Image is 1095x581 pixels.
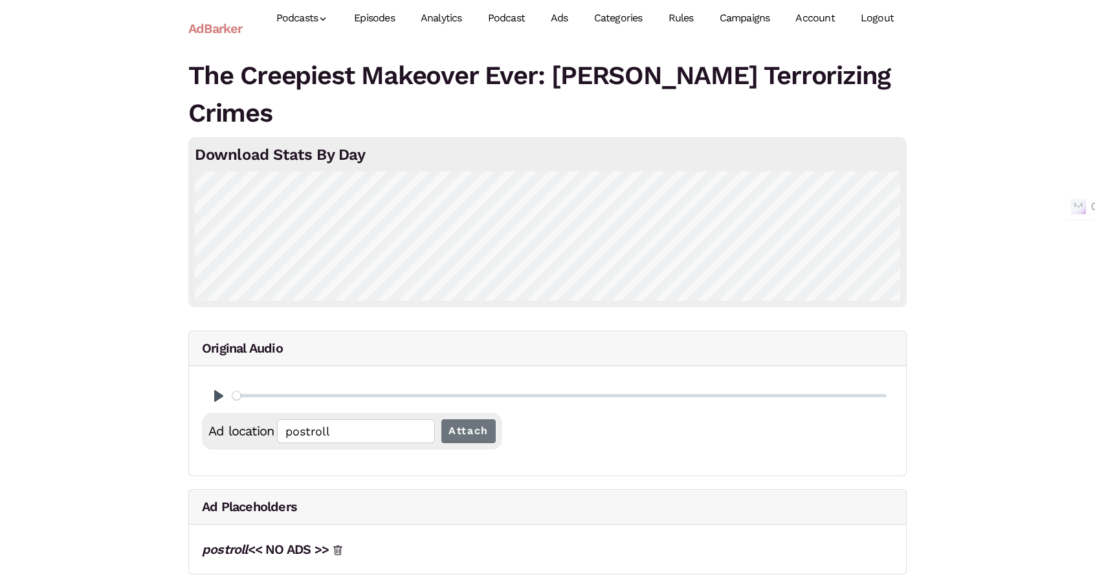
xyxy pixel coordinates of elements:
h4: Download Stats By Day [195,144,900,166]
a: AdBarker [188,14,243,43]
button: Play [208,386,229,406]
input: Attach [441,419,496,443]
h1: The Creepiest Makeover Ever: [PERSON_NAME] Terrorizing Crimes [188,57,907,132]
span: postroll [202,542,248,557]
h5: Ad Placeholders [189,490,906,525]
label: Ad location [208,419,277,443]
input: Seek [232,389,887,402]
h5: Original Audio [189,331,906,366]
a: postroll<< NO ADS >> [202,542,329,557]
